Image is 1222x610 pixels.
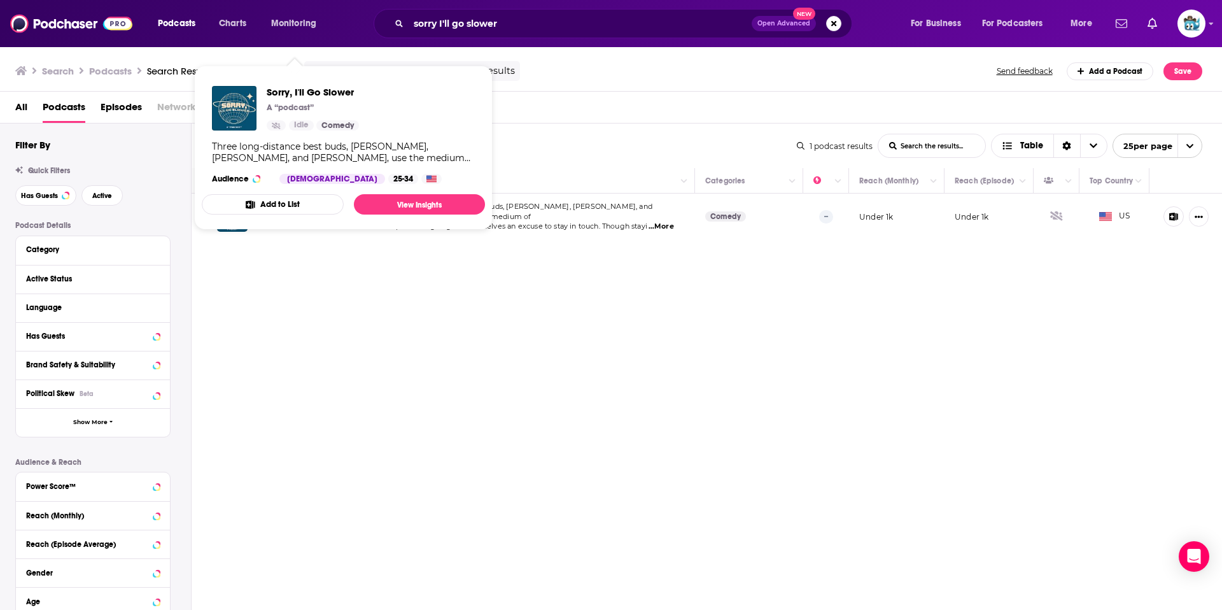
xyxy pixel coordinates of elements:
div: Search podcasts, credits, & more... [386,9,864,38]
button: open menu [1113,134,1202,158]
img: User Profile [1177,10,1205,38]
span: Sorry, I'll Go Slower [267,86,359,98]
button: Show More Button [1189,206,1209,227]
h3: Podcasts [89,65,132,77]
button: Add to List [202,194,344,215]
img: Sorry, I'll Go Slower [212,86,256,131]
div: Has Guests [26,332,149,341]
button: Column Actions [1015,174,1030,189]
div: Power Score [813,173,831,188]
div: Language [26,303,151,312]
p: Podcast Details [15,221,171,230]
a: Comedy [316,120,359,131]
button: Save [1163,62,1202,80]
a: Comedy [705,211,746,222]
p: Audience & Reach [15,458,171,467]
button: Column Actions [926,174,941,189]
button: Column Actions [1061,174,1076,189]
a: Add a Podcast [1067,62,1154,80]
button: Political SkewBeta [26,385,160,401]
span: Quick Filters [28,166,70,175]
a: View Insights [354,194,485,215]
span: All [15,97,27,123]
button: Column Actions [785,174,800,189]
span: Networks [157,97,200,123]
button: Open AdvancedNew [752,16,816,31]
h2: Filter By [15,139,50,151]
button: Gender [26,564,160,580]
button: Column Actions [1131,174,1146,189]
h2: Choose View [991,134,1107,158]
span: Show More [73,419,108,426]
input: Search podcasts, credits, & more... [409,13,752,34]
div: Power Score™ [26,482,149,491]
button: Active [81,185,123,206]
div: Reach (Monthly) [26,511,149,520]
button: open menu [262,13,333,34]
span: 25 per page [1113,136,1172,156]
button: Brand Safety & Suitability [26,357,160,372]
p: Under 1k [859,211,893,222]
a: Show notifications dropdown [1111,13,1132,34]
p: A “podcast” [267,103,314,113]
div: Age [26,597,149,606]
span: New [793,8,816,20]
button: Age [26,593,160,609]
span: Monitoring [271,15,316,32]
button: Reach (Monthly) [26,507,160,523]
div: Categories [705,173,745,188]
span: Podcasts [158,15,195,32]
button: Has Guests [15,185,76,206]
button: Send feedback [993,66,1057,76]
span: Episodes [101,97,142,123]
button: Has Guests [26,328,160,344]
div: Open Intercom Messenger [1179,541,1209,572]
div: Search Results: [147,65,294,77]
span: Table [1020,141,1043,150]
span: Logged in as bulleit_whale_pod [1177,10,1205,38]
img: Podchaser - Follow, Share and Rate Podcasts [10,11,132,36]
div: Category [26,245,151,254]
a: Idle [289,120,314,131]
span: For Business [911,15,961,32]
div: Reach (Episode) [955,173,1014,188]
div: 1 podcast results [797,141,873,151]
a: Search Results:sorry I'll go slower [147,65,294,77]
a: Charts [211,13,254,34]
button: Column Actions [677,174,692,189]
div: Reach (Monthly) [859,173,918,188]
p: Under 1k [955,211,988,222]
h3: Audience [212,174,269,184]
button: open menu [1062,13,1108,34]
a: Show notifications dropdown [1142,13,1162,34]
h3: Search [42,65,74,77]
span: Political Skew [26,389,74,398]
div: Three long-distance best buds, [PERSON_NAME], [PERSON_NAME], and [PERSON_NAME], use the medium of... [212,141,475,164]
div: Top Country [1090,173,1133,188]
div: Beta [80,390,94,398]
span: US [1099,210,1130,223]
div: Brand Safety & Suitability [26,360,149,369]
span: For Podcasters [982,15,1043,32]
button: open menu [149,13,212,34]
div: 25-34 [388,174,418,184]
span: podcasting to give themselves an excuse to stay in touch. Though stayi [396,222,647,231]
span: ...More [649,222,674,232]
button: Show profile menu [1177,10,1205,38]
button: Active Status [26,271,160,287]
p: -- [819,210,833,223]
span: Charts [219,15,246,32]
button: Power Score™ [26,478,160,493]
button: open menu [902,13,977,34]
span: More [1071,15,1092,32]
div: [DEMOGRAPHIC_DATA] [279,174,385,184]
div: Gender [26,569,149,578]
button: Show More [16,408,170,437]
span: Active [92,192,112,199]
button: Category [26,241,160,257]
span: Has Guests [21,192,58,199]
span: Idle [294,119,309,132]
